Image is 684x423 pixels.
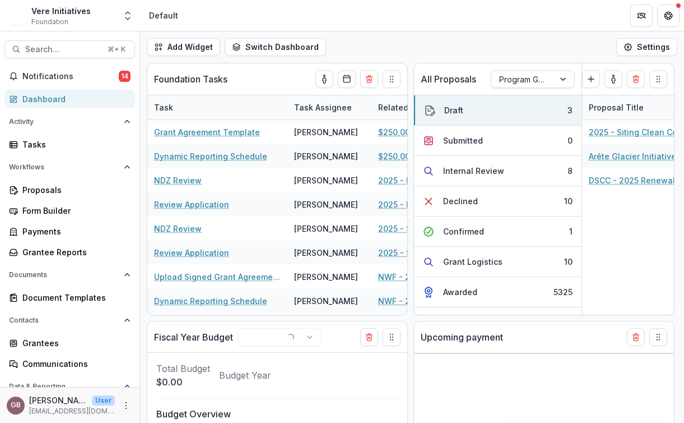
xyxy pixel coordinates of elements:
[443,226,484,237] div: Confirmed
[9,316,119,324] span: Contacts
[567,104,573,116] div: 3
[294,271,358,283] div: [PERSON_NAME]
[553,286,573,298] div: 5325
[421,330,503,344] p: Upcoming payment
[31,5,91,17] div: Vere Initiatives
[9,271,119,279] span: Documents
[657,4,680,27] button: Get Help
[120,4,136,27] button: Open entity switcher
[219,369,271,382] p: Budget Year
[4,158,135,176] button: Open Workflows
[378,150,505,162] a: $250,000 in unrestricted support (private reporting tailored); $100,000 to support the Sustainabl...
[294,199,358,210] div: [PERSON_NAME]
[4,135,135,154] a: Tasks
[4,201,135,220] a: Form Builder
[4,334,135,352] a: Grantees
[360,70,378,88] button: Delete card
[294,247,358,259] div: [PERSON_NAME]
[564,195,573,207] div: 10
[9,7,27,25] img: Vere Initiatives
[22,337,126,349] div: Grantees
[444,104,463,116] div: Draft
[154,72,227,86] p: Foundation Tasks
[630,4,653,27] button: Partners
[567,135,573,146] div: 0
[569,226,573,237] div: 1
[154,174,202,186] a: NDZ Review
[378,271,471,283] a: NWF - 2025 Application
[22,358,126,370] div: Communications
[154,295,267,307] a: Dynamic Reporting Schedule
[414,126,581,156] button: Submitted0
[147,95,287,119] div: Task
[414,95,581,126] button: Draft3
[315,70,333,88] button: toggle-assigned-to-me
[378,295,471,307] a: NWF - 2025 Application
[4,288,135,307] a: Document Templates
[383,70,401,88] button: Drag
[287,102,359,113] div: Task Assignee
[11,402,21,409] div: Grace Brown
[564,256,573,268] div: 10
[589,174,675,186] a: DSCC - 2025 Renewal
[29,394,87,406] p: [PERSON_NAME]
[4,90,135,108] a: Dashboard
[414,247,581,277] button: Grant Logistics10
[145,7,183,24] nav: breadcrumb
[378,247,505,259] a: 2025 - Sunrise Project - Renewal
[414,186,581,217] button: Declined10
[414,217,581,247] button: Confirmed1
[443,165,504,177] div: Internal Review
[156,407,398,421] p: Budget Overview
[22,184,126,196] div: Proposals
[4,181,135,199] a: Proposals
[4,113,135,131] button: Open Activity
[371,102,452,113] div: Related Proposal
[443,135,483,146] div: Submitted
[414,156,581,186] button: Internal Review8
[22,205,126,217] div: Form Builder
[119,71,131,82] span: 14
[22,139,126,150] div: Tasks
[147,102,180,113] div: Task
[31,17,68,27] span: Foundation
[4,222,135,241] a: Payments
[156,375,210,389] p: $0.00
[421,72,476,86] p: All Proposals
[4,243,135,261] a: Grantee Reports
[154,223,202,235] a: NDZ Review
[22,226,126,237] div: Payments
[22,292,126,304] div: Document Templates
[294,174,358,186] div: [PERSON_NAME]
[649,70,667,88] button: Drag
[225,38,326,56] button: Switch Dashboard
[443,286,477,298] div: Awarded
[29,406,115,416] p: [EMAIL_ADDRESS][DOMAIN_NAME]
[378,223,505,235] a: 2025 - Sunrise Project - Renewal
[154,126,260,138] a: Grant Agreement Template
[371,95,511,119] div: Related Proposal
[383,328,401,346] button: Drag
[627,328,645,346] button: Delete card
[627,70,645,88] button: Delete card
[92,396,115,406] p: User
[154,199,229,210] a: Review Application
[4,266,135,284] button: Open Documents
[105,43,128,56] div: ⌘ + K
[360,328,378,346] button: Delete card
[294,150,358,162] div: [PERSON_NAME]
[4,311,135,329] button: Open Contacts
[22,72,119,81] span: Notifications
[649,328,667,346] button: Drag
[287,95,371,119] div: Task Assignee
[4,40,135,58] button: Search...
[154,271,281,283] a: Upload Signed Grant Agreements
[338,70,356,88] button: Calendar
[604,70,622,88] button: toggle-assigned-to-me
[22,246,126,258] div: Grantee Reports
[582,102,650,113] div: Proposal Title
[378,174,505,186] a: 2025 - NRDC - Litigation Strategy Proposal
[378,126,505,138] a: $250,000 in unrestricted support (private reporting tailored); $100,000 to support the Sustainabl...
[294,295,358,307] div: [PERSON_NAME]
